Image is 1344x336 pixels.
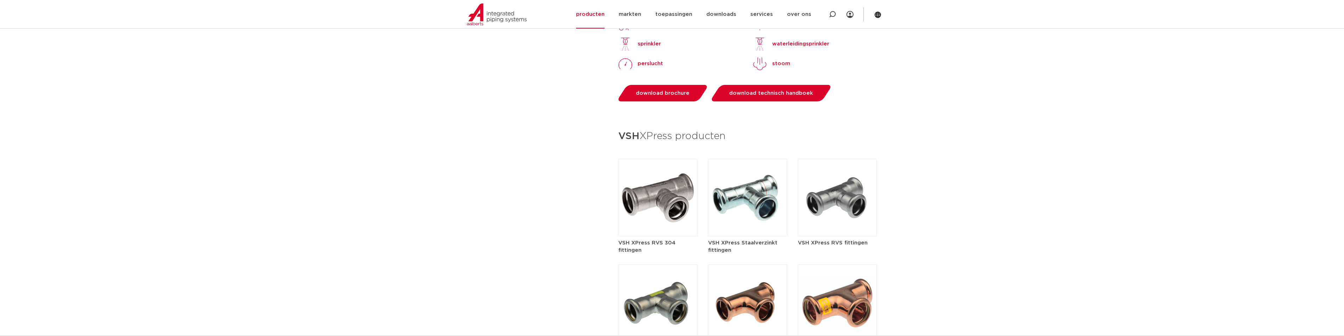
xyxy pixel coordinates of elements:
a: download brochure [617,85,709,101]
h5: VSH XPress RVS 304 fittingen [618,239,698,254]
p: waterleidingsprinkler [772,40,829,48]
a: perslucht [618,57,663,71]
h5: VSH XPress Staalverzinkt fittingen [708,239,787,254]
h5: VSH XPress RVS fittingen [798,239,877,247]
a: VSH XPress Staalverzinkt fittingen [708,195,787,254]
p: stoom [772,60,790,68]
a: VSH XPress RVS fittingen [798,195,877,247]
p: sprinkler [638,40,661,48]
a: waterleidingsprinkler [753,37,829,51]
span: download technisch handboek [729,91,813,96]
span: download brochure [636,91,689,96]
a: stoom [753,57,790,71]
a: VSH XPress RVS 304 fittingen [618,195,698,254]
a: sprinkler [618,37,661,51]
strong: VSH [618,131,639,141]
h3: XPress producten [618,128,877,145]
p: perslucht [638,60,663,68]
a: download technisch handboek [710,85,833,101]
